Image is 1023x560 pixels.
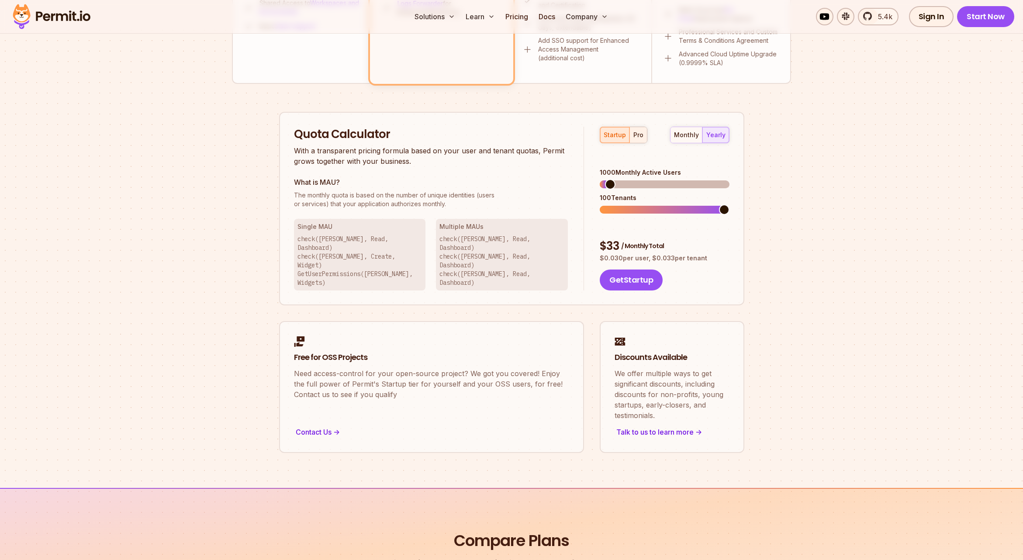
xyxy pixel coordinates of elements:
p: Professional Services and Custom Terms & Conditions Agreement [679,28,780,45]
p: Advanced Cloud Uptime Upgrade (0.9999% SLA) [679,50,780,67]
p: We offer multiple ways to get significant discounts, including discounts for non-profits, young s... [615,368,729,421]
p: $ 0.030 per user, $ 0.033 per tenant [600,254,729,263]
a: Docs [535,8,559,25]
p: check([PERSON_NAME], Read, Dashboard) check([PERSON_NAME], Read, Dashboard) check([PERSON_NAME], ... [439,235,564,287]
h2: Free for OSS Projects [294,352,569,363]
a: Start Now [957,6,1014,27]
div: pro [633,131,643,139]
span: / Monthly Total [621,242,664,250]
p: or services) that your application authorizes monthly. [294,191,568,208]
a: 5.4k [858,8,899,25]
a: Free for OSS ProjectsNeed access-control for your open-source project? We got you covered! Enjoy ... [279,321,584,453]
button: Company [562,8,612,25]
a: Pricing [502,8,532,25]
div: $ 33 [600,239,729,254]
button: GetStartup [600,270,663,290]
h3: Single MAU [297,222,422,231]
button: Solutions [411,8,459,25]
button: Learn [462,8,498,25]
h3: Multiple MAUs [439,222,564,231]
a: Discounts AvailableWe offer multiple ways to get significant discounts, including discounts for n... [600,321,744,453]
h2: Compare Plans [454,530,569,552]
h2: Discounts Available [615,352,729,363]
span: -> [695,427,702,437]
p: With a transparent pricing formula based on your user and tenant quotas, Permit grows together wi... [294,145,568,166]
a: Sign In [909,6,954,27]
div: Contact Us [294,426,569,438]
img: Permit logo [9,2,94,31]
div: monthly [674,131,699,139]
div: 100 Tenants [600,194,729,202]
span: 5.4k [873,11,892,22]
p: check([PERSON_NAME], Read, Dashboard) check([PERSON_NAME], Create, Widget) GetUserPermissions([PE... [297,235,422,287]
span: The monthly quota is based on the number of unique identities (users [294,191,568,200]
p: Add SSO support for Enhanced Access Management (additional cost) [538,36,641,62]
div: 1000 Monthly Active Users [600,168,729,177]
span: -> [333,427,340,437]
p: Need access-control for your open-source project? We got you covered! Enjoy the full power of Per... [294,368,569,400]
h3: What is MAU? [294,177,568,187]
div: Talk to us to learn more [615,426,729,438]
h2: Quota Calculator [294,127,568,142]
